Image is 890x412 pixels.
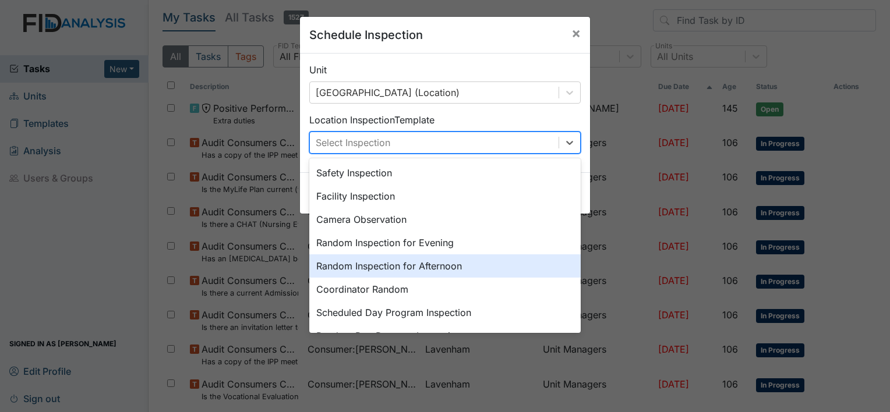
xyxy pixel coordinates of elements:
[316,136,390,150] div: Select Inspection
[316,86,460,100] div: [GEOGRAPHIC_DATA] (Location)
[309,161,581,184] div: Safety Inspection
[309,184,581,208] div: Facility Inspection
[309,324,581,347] div: Random Day Program Inspection
[571,24,581,41] span: ×
[309,254,581,278] div: Random Inspection for Afternoon
[309,278,581,301] div: Coordinator Random
[309,208,581,231] div: Camera Observation
[562,17,590,49] button: Close
[309,26,423,44] h5: Schedule Inspection
[309,301,581,324] div: Scheduled Day Program Inspection
[309,63,327,77] label: Unit
[309,113,435,127] label: Location Inspection Template
[309,231,581,254] div: Random Inspection for Evening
